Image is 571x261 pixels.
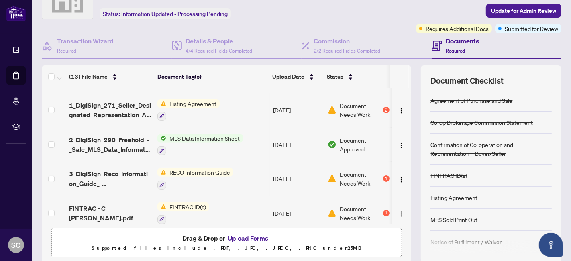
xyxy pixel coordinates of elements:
[225,233,271,243] button: Upload Forms
[157,168,166,177] img: Status Icon
[57,48,76,54] span: Required
[157,168,233,190] button: Status IconRECO Information Guide
[324,65,392,88] th: Status
[398,177,405,183] img: Logo
[69,72,108,81] span: (13) File Name
[6,6,26,21] img: logo
[395,138,408,151] button: Logo
[430,118,533,127] div: Co-op Brokerage Commission Statement
[539,233,563,257] button: Open asap
[430,215,477,224] div: MLS Sold Print Out
[395,207,408,220] button: Logo
[52,228,401,258] span: Drag & Drop orUpload FormsSupported files include .PDF, .JPG, .JPEG, .PNG under25MB
[395,172,408,185] button: Logo
[270,161,324,196] td: [DATE]
[505,24,558,33] span: Submitted for Review
[398,108,405,114] img: Logo
[182,233,271,243] span: Drag & Drop or
[57,36,114,46] h4: Transaction Wizard
[340,101,381,119] span: Document Needs Work
[157,134,243,155] button: Status IconMLS Data Information Sheet
[328,174,336,183] img: Document Status
[270,93,324,127] td: [DATE]
[314,36,380,46] h4: Commission
[100,8,231,19] div: Status:
[121,10,228,18] span: Information Updated - Processing Pending
[270,196,324,230] td: [DATE]
[430,96,512,105] div: Agreement of Purchase and Sale
[426,24,489,33] span: Requires Additional Docs
[69,135,151,154] span: 2_DigiSign_290_Freehold_-_Sale_MLS_Data_Information_Form_-_PropTx-[PERSON_NAME].pdf
[166,168,233,177] span: RECO Information Guide
[69,169,151,188] span: 3_DigiSign_Reco_Information_Guide_-_RECO_Forms.pdf
[166,202,209,211] span: FINTRAC ID(s)
[383,175,390,182] div: 1
[157,99,220,121] button: Status IconListing Agreement
[430,75,504,86] span: Document Checklist
[340,204,381,222] span: Document Needs Work
[157,202,209,224] button: Status IconFINTRAC ID(s)
[328,209,336,218] img: Document Status
[57,243,396,253] p: Supported files include .PDF, .JPG, .JPEG, .PNG under 25 MB
[270,127,324,162] td: [DATE]
[430,237,502,246] div: Notice of Fulfillment / Waiver
[340,136,390,153] span: Document Approved
[430,140,552,158] div: Confirmation of Co-operation and Representation—Buyer/Seller
[327,72,343,81] span: Status
[166,99,220,108] span: Listing Agreement
[398,211,405,217] img: Logo
[69,204,151,223] span: FINTRAC - C [PERSON_NAME].pdf
[272,72,304,81] span: Upload Date
[157,202,166,211] img: Status Icon
[398,142,405,149] img: Logo
[269,65,324,88] th: Upload Date
[157,134,166,143] img: Status Icon
[328,106,336,114] img: Document Status
[157,99,166,108] img: Status Icon
[66,65,154,88] th: (13) File Name
[383,210,390,216] div: 1
[446,48,465,54] span: Required
[166,134,243,143] span: MLS Data Information Sheet
[186,36,253,46] h4: Details & People
[314,48,380,54] span: 2/2 Required Fields Completed
[154,65,269,88] th: Document Tag(s)
[446,36,479,46] h4: Documents
[395,104,408,116] button: Logo
[491,4,556,17] span: Update for Admin Review
[340,170,381,188] span: Document Needs Work
[486,4,561,18] button: Update for Admin Review
[328,140,336,149] img: Document Status
[69,100,151,120] span: 1_DigiSign_271_Seller_Designated_Representation_Agreement_Authority_to_Offer_for_Sale_-_PropTx-[P...
[383,107,390,113] div: 2
[12,239,21,251] span: SC
[430,171,467,180] div: FINTRAC ID(s)
[186,48,253,54] span: 4/4 Required Fields Completed
[430,193,477,202] div: Listing Agreement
